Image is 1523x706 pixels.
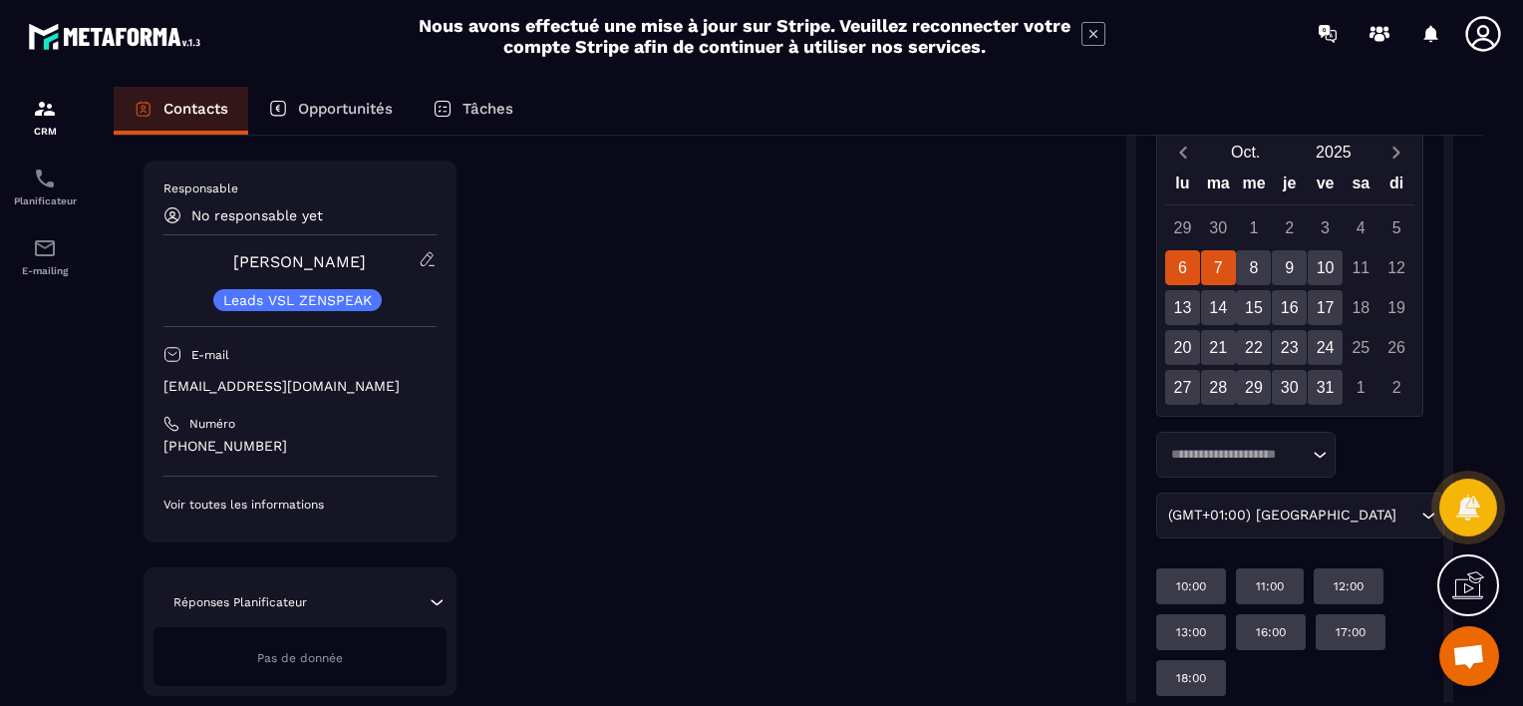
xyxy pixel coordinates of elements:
button: Open years overlay [1290,135,1377,170]
p: Leads VSL ZENSPEAK [223,293,372,307]
p: Contacts [163,100,228,118]
div: sa [1343,170,1378,204]
span: Pas de donnée [257,651,343,665]
p: 13:00 [1176,624,1206,640]
p: 12:00 [1334,578,1364,594]
div: 29 [1165,210,1200,245]
img: logo [28,18,207,55]
div: 2 [1379,370,1414,405]
img: scheduler [33,167,57,190]
p: 18:00 [1176,670,1206,686]
div: ma [1200,170,1236,204]
a: Opportunités [248,87,413,135]
div: 30 [1272,370,1307,405]
p: E-mailing [5,265,85,276]
p: E-mail [191,347,229,363]
span: (GMT+01:00) [GEOGRAPHIC_DATA] [1164,505,1401,527]
div: 21 [1201,330,1236,365]
div: 5 [1379,210,1414,245]
div: 19 [1379,290,1414,325]
div: 1 [1236,210,1271,245]
p: Planificateur [5,195,85,206]
div: 10 [1308,250,1343,285]
div: lu [1165,170,1201,204]
input: Search for option [1401,505,1416,527]
div: di [1378,170,1414,204]
p: Numéro [189,416,235,432]
div: 31 [1308,370,1343,405]
div: 13 [1165,290,1200,325]
div: 16 [1272,290,1307,325]
p: 11:00 [1256,578,1284,594]
div: Search for option [1156,432,1336,478]
button: Open months overlay [1202,135,1290,170]
p: No responsable yet [191,207,323,223]
img: formation [33,97,57,121]
div: 18 [1344,290,1378,325]
a: emailemailE-mailing [5,221,85,291]
div: 11 [1344,250,1378,285]
h2: Nous avons effectué une mise à jour sur Stripe. Veuillez reconnecter votre compte Stripe afin de ... [418,15,1071,57]
div: 27 [1165,370,1200,405]
p: Opportunités [298,100,393,118]
p: 10:00 [1176,578,1206,594]
div: Search for option [1156,493,1444,538]
div: 26 [1379,330,1414,365]
p: [PHONE_NUMBER] [163,437,437,456]
a: Contacts [114,87,248,135]
div: Ouvrir le chat [1439,626,1499,686]
div: me [1236,170,1272,204]
a: schedulerschedulerPlanificateur [5,152,85,221]
p: 17:00 [1336,624,1366,640]
div: 30 [1201,210,1236,245]
div: 29 [1236,370,1271,405]
div: ve [1308,170,1344,204]
p: CRM [5,126,85,137]
div: 28 [1201,370,1236,405]
p: Réponses Planificateur [173,594,307,610]
a: Tâches [413,87,533,135]
div: 17 [1308,290,1343,325]
img: email [33,236,57,260]
div: 23 [1272,330,1307,365]
div: 22 [1236,330,1271,365]
input: Search for option [1164,445,1308,465]
div: Calendar days [1165,210,1415,405]
div: 25 [1344,330,1378,365]
p: [EMAIL_ADDRESS][DOMAIN_NAME] [163,377,437,396]
p: Voir toutes les informations [163,497,437,513]
button: Next month [1377,139,1414,166]
p: Tâches [462,100,513,118]
div: 9 [1272,250,1307,285]
a: [PERSON_NAME] [233,252,366,271]
p: 16:00 [1256,624,1286,640]
p: Responsable [163,180,437,196]
a: formationformationCRM [5,82,85,152]
div: je [1272,170,1308,204]
div: 6 [1165,250,1200,285]
div: 2 [1272,210,1307,245]
div: 4 [1344,210,1378,245]
div: 24 [1308,330,1343,365]
div: 15 [1236,290,1271,325]
div: 7 [1201,250,1236,285]
div: Calendar wrapper [1165,170,1415,405]
div: 3 [1308,210,1343,245]
div: 8 [1236,250,1271,285]
div: 12 [1379,250,1414,285]
button: Previous month [1165,139,1202,166]
div: 14 [1201,290,1236,325]
div: 1 [1344,370,1378,405]
div: 20 [1165,330,1200,365]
